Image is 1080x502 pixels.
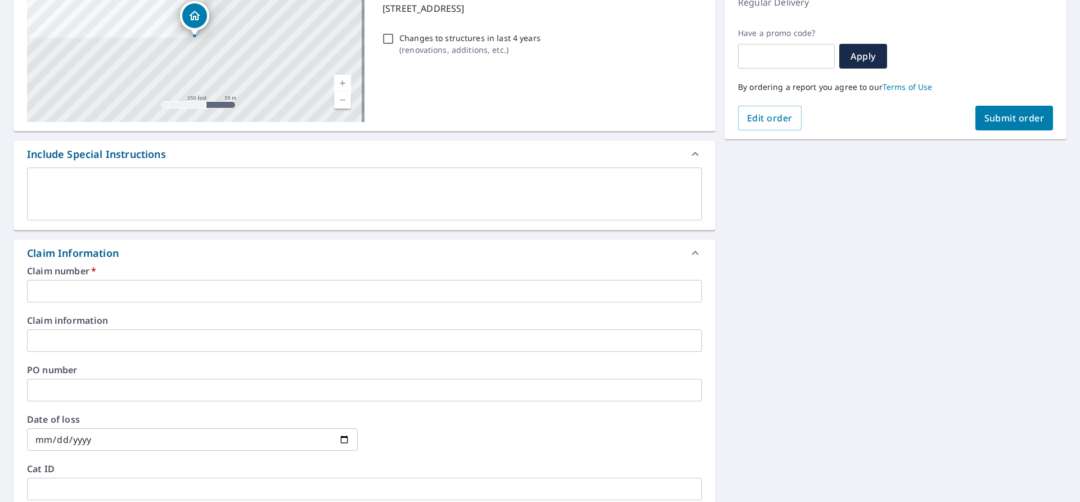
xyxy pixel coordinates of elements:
a: Current Level 17, Zoom In [334,75,351,92]
label: Claim number [27,266,702,275]
button: Apply [839,44,887,69]
label: Date of loss [27,415,358,424]
label: Have a promo code? [738,28,835,38]
button: Submit order [975,106,1054,130]
div: Include Special Instructions [27,147,166,162]
p: Changes to structures in last 4 years [399,32,541,44]
span: Apply [848,50,878,62]
div: Claim Information [13,239,715,266]
p: ( renovations, additions, etc. ) [399,44,541,56]
button: Edit order [738,106,802,130]
label: Cat ID [27,464,702,473]
p: [STREET_ADDRESS] [382,2,697,15]
div: Claim Information [27,246,119,261]
div: Dropped pin, building 1, Residential property, 4701 Shadow Ridge Ct Holly Springs, NC 27540 [180,1,209,36]
div: Include Special Instructions [13,141,715,168]
label: Claim information [27,316,702,325]
span: Submit order [984,112,1045,124]
a: Terms of Use [883,82,933,92]
label: PO number [27,365,702,374]
a: Current Level 17, Zoom Out [334,92,351,108]
p: By ordering a report you agree to our [738,82,1053,92]
span: Edit order [747,112,793,124]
